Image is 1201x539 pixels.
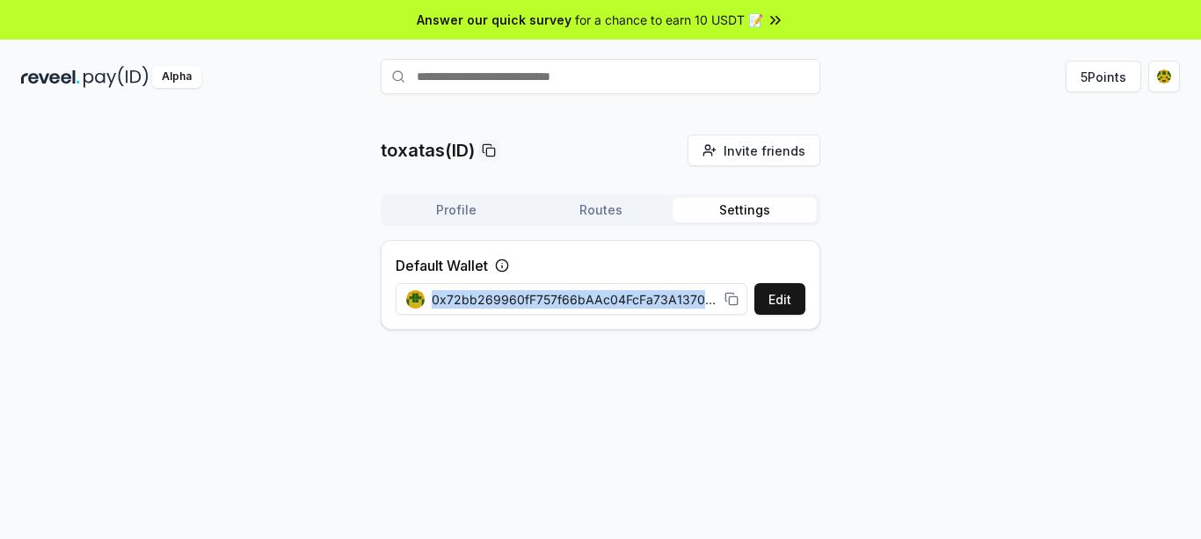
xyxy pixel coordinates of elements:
button: Profile [384,198,528,222]
img: pay_id [84,66,149,88]
button: Edit [754,283,805,315]
span: Answer our quick survey [417,11,571,29]
div: Alpha [152,66,201,88]
button: Routes [528,198,673,222]
span: Invite friends [724,142,805,160]
button: Invite friends [688,135,820,166]
span: for a chance to earn 10 USDT 📝 [575,11,763,29]
button: 5Points [1066,61,1141,92]
img: reveel_dark [21,66,80,88]
p: toxatas(ID) [381,138,475,163]
button: Settings [673,198,817,222]
label: Default Wallet [396,255,488,276]
span: 0x72bb269960fF757f66bAAc04FcFa73A13709cd10 [432,290,717,309]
